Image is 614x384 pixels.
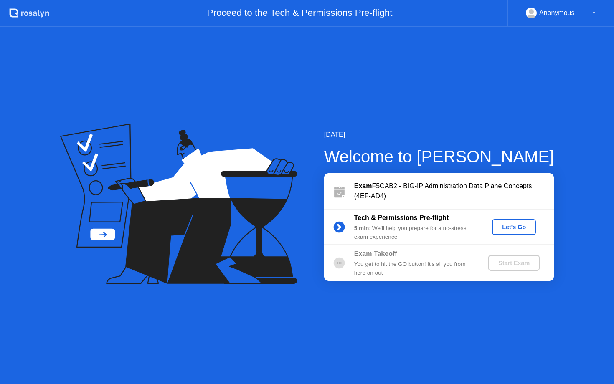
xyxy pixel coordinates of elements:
[324,130,554,140] div: [DATE]
[324,144,554,169] div: Welcome to [PERSON_NAME]
[592,8,596,18] div: ▼
[539,8,575,18] div: Anonymous
[488,255,540,271] button: Start Exam
[354,181,554,201] div: F5CAB2 - BIG-IP Administration Data Plane Concepts (4EF-AD4)
[495,224,533,230] div: Let's Go
[354,214,449,221] b: Tech & Permissions Pre-flight
[492,260,536,266] div: Start Exam
[354,224,474,241] div: : We’ll help you prepare for a no-stress exam experience
[354,250,397,257] b: Exam Takeoff
[354,225,369,231] b: 5 min
[354,260,474,277] div: You get to hit the GO button! It’s all you from here on out
[354,182,372,189] b: Exam
[492,219,536,235] button: Let's Go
